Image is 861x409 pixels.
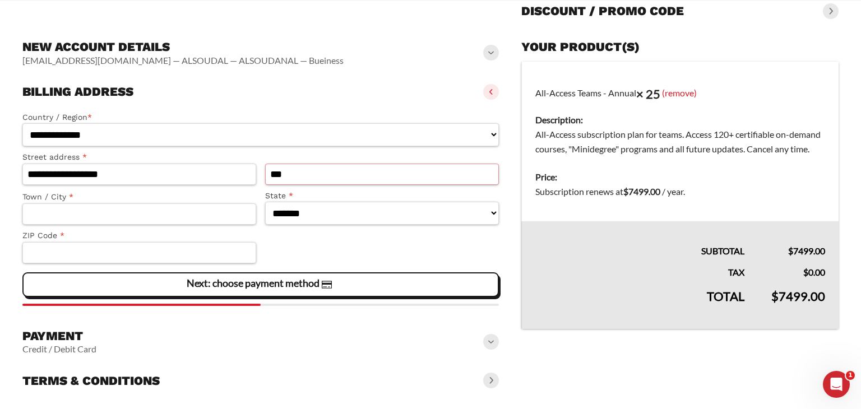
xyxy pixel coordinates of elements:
h3: Payment [22,328,96,344]
span: $ [771,289,779,304]
dd: All-Access subscription plan for teams. Access 120+ certifiable on-demand courses, "Minidegree" p... [535,127,825,156]
bdi: 7499.00 [623,186,660,197]
label: ZIP Code [22,229,256,242]
bdi: 0.00 [803,267,825,277]
th: Tax [521,258,758,280]
h3: New account details [22,39,344,55]
h3: Discount / promo code [521,3,684,19]
td: All-Access Teams - Annual [521,62,839,164]
bdi: 7499.00 [788,245,825,256]
th: Total [521,280,758,329]
h3: Terms & conditions [22,373,160,389]
span: $ [803,267,808,277]
label: Country / Region [22,111,499,124]
vaadin-horizontal-layout: [EMAIL_ADDRESS][DOMAIN_NAME] — ALSOUDAL — ALSOUDANAL — Bueiness [22,55,344,66]
h3: Billing address [22,84,133,100]
span: Subscription renews at . [535,186,685,197]
dt: Price: [535,170,825,184]
strong: × 25 [636,86,660,101]
span: $ [623,186,628,197]
bdi: 7499.00 [771,289,825,304]
span: / year [662,186,683,197]
iframe: Intercom live chat [823,371,850,398]
span: 1 [846,371,855,380]
th: Subtotal [521,221,758,258]
label: Town / City [22,190,256,203]
vaadin-button: Next: choose payment method [22,272,499,297]
vaadin-horizontal-layout: Credit / Debit Card [22,343,96,355]
dt: Description: [535,113,825,127]
span: $ [788,245,793,256]
label: State [265,189,499,202]
a: (remove) [662,87,697,97]
label: Street address [22,151,256,164]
